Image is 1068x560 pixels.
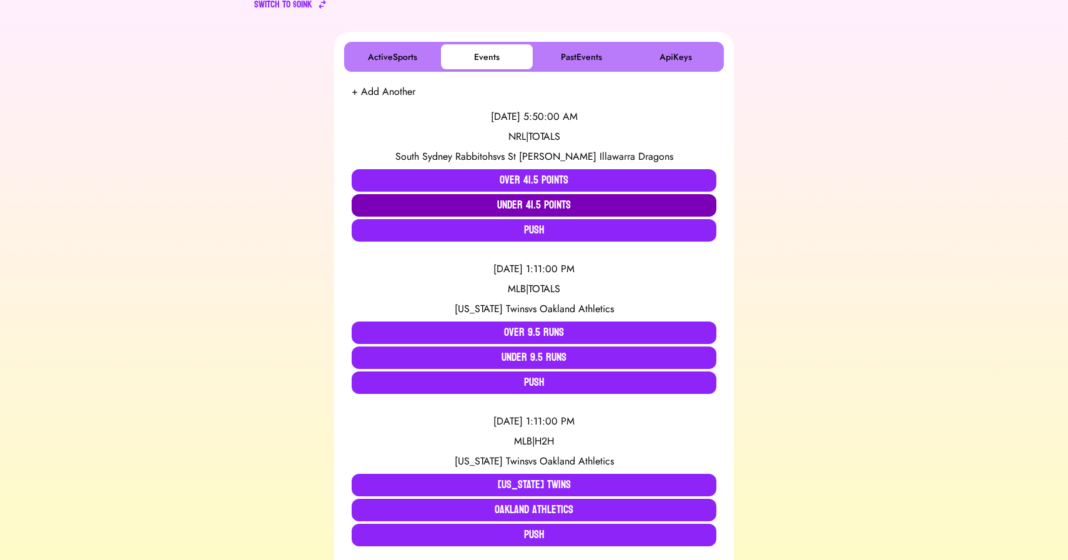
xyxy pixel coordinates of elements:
[455,302,528,316] span: [US_STATE] Twins
[352,499,716,521] button: Oakland Athletics
[535,44,627,69] button: PastEvents
[352,346,716,369] button: Under 9.5 Runs
[347,44,438,69] button: ActiveSports
[352,129,716,144] div: NRL | TOTALS
[441,44,533,69] button: Events
[352,322,716,344] button: Over 9.5 Runs
[352,219,716,242] button: Push
[352,109,716,124] div: [DATE] 5:50:00 AM
[352,84,415,99] button: + Add Another
[395,149,497,164] span: South Sydney Rabbitohs
[540,454,614,468] span: Oakland Athletics
[352,149,716,164] div: vs
[352,434,716,449] div: MLB | H2H
[352,524,716,546] button: Push
[352,371,716,394] button: Push
[352,262,716,277] div: [DATE] 1:11:00 PM
[455,454,528,468] span: [US_STATE] Twins
[352,454,716,469] div: vs
[508,149,673,164] span: St [PERSON_NAME] Illawarra Dragons
[352,169,716,192] button: Over 41.5 Points
[352,194,716,217] button: Under 41.5 Points
[540,302,614,316] span: Oakland Athletics
[352,474,716,496] button: [US_STATE] Twins
[352,414,716,429] div: [DATE] 1:11:00 PM
[352,282,716,297] div: MLB | TOTALS
[352,302,716,317] div: vs
[630,44,721,69] button: ApiKeys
